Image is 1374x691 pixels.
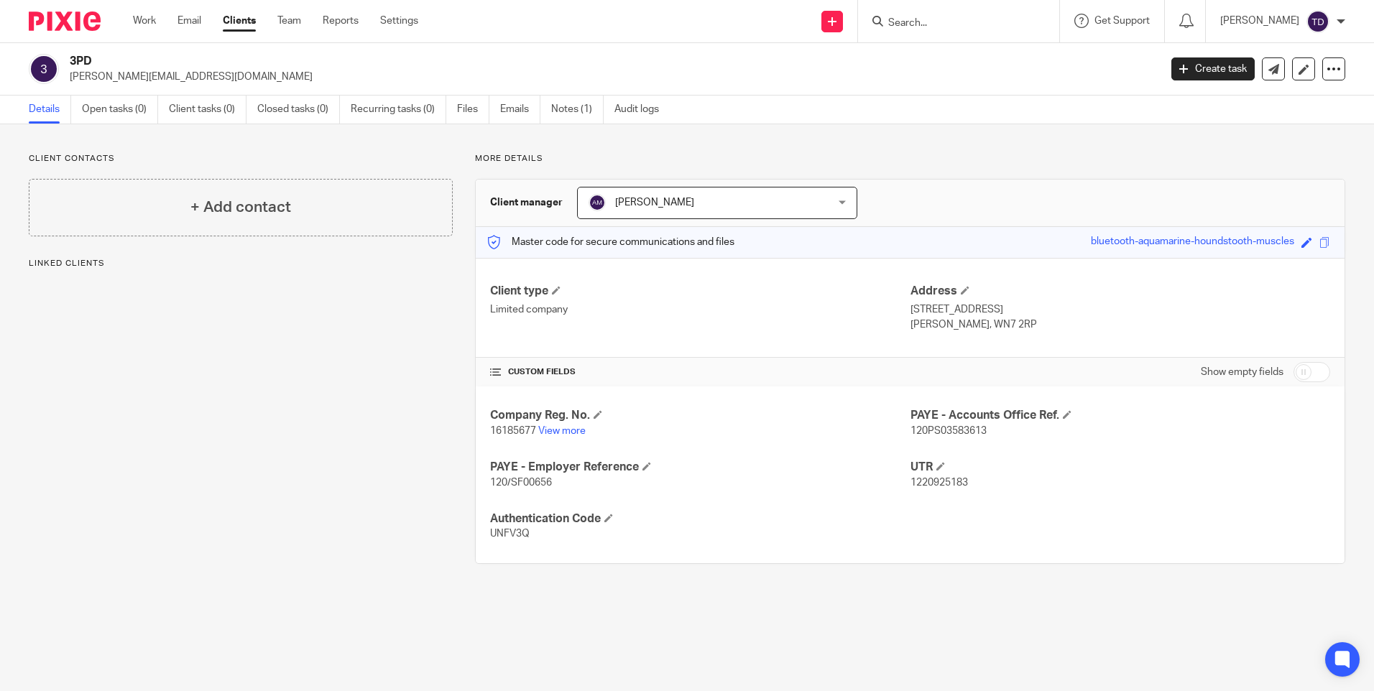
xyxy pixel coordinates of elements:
[500,96,540,124] a: Emails
[82,96,158,124] a: Open tasks (0)
[1091,234,1294,251] div: bluetooth-aquamarine-houndstooth-muscles
[551,96,604,124] a: Notes (1)
[487,235,734,249] p: Master code for secure communications and files
[490,284,910,299] h4: Client type
[475,153,1345,164] p: More details
[490,366,910,378] h4: CUSTOM FIELDS
[910,460,1330,475] h4: UTR
[257,96,340,124] a: Closed tasks (0)
[133,14,156,28] a: Work
[190,196,291,218] h4: + Add contact
[490,195,563,210] h3: Client manager
[1201,365,1283,379] label: Show empty fields
[277,14,301,28] a: Team
[177,14,201,28] a: Email
[614,96,670,124] a: Audit logs
[490,529,530,539] span: UNFV3Q
[910,317,1330,332] p: [PERSON_NAME], WN7 2RP
[490,460,910,475] h4: PAYE - Employer Reference
[910,302,1330,317] p: [STREET_ADDRESS]
[615,198,694,208] span: [PERSON_NAME]
[1171,57,1255,80] a: Create task
[351,96,446,124] a: Recurring tasks (0)
[1220,14,1299,28] p: [PERSON_NAME]
[457,96,489,124] a: Files
[490,478,552,488] span: 120/SF00656
[380,14,418,28] a: Settings
[490,426,536,436] span: 16185677
[910,284,1330,299] h4: Address
[1306,10,1329,33] img: svg%3E
[29,11,101,31] img: Pixie
[1094,16,1150,26] span: Get Support
[490,302,910,317] p: Limited company
[538,426,586,436] a: View more
[223,14,256,28] a: Clients
[887,17,1016,30] input: Search
[589,194,606,211] img: svg%3E
[910,478,968,488] span: 1220925183
[70,70,1150,84] p: [PERSON_NAME][EMAIL_ADDRESS][DOMAIN_NAME]
[490,511,910,527] h4: Authentication Code
[29,54,59,84] img: svg%3E
[29,96,71,124] a: Details
[169,96,246,124] a: Client tasks (0)
[910,426,987,436] span: 120PS03583613
[910,408,1330,423] h4: PAYE - Accounts Office Ref.
[323,14,359,28] a: Reports
[29,258,453,269] p: Linked clients
[490,408,910,423] h4: Company Reg. No.
[29,153,453,164] p: Client contacts
[70,54,933,69] h2: 3PD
